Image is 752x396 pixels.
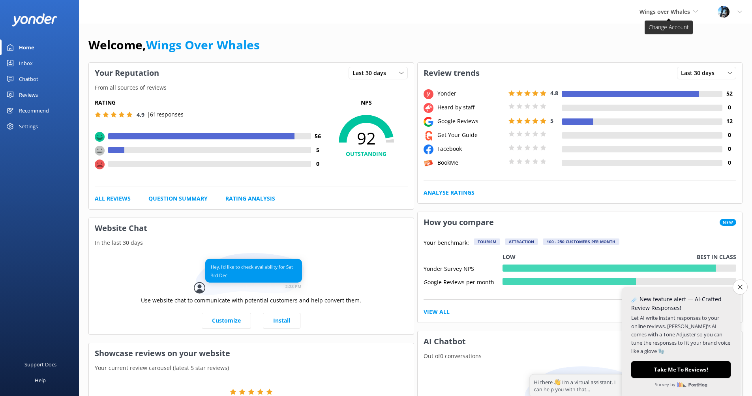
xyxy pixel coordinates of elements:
[202,313,251,328] a: Customize
[311,160,325,168] h4: 0
[722,145,736,153] h4: 0
[89,83,414,92] p: From all sources of reviews
[19,87,38,103] div: Reviews
[720,219,736,226] span: New
[722,158,736,167] h4: 0
[19,71,38,87] div: Chatbot
[311,132,325,141] h4: 56
[146,37,260,53] a: Wings Over Whales
[722,103,736,112] h4: 0
[697,253,736,261] p: Best in class
[353,69,391,77] span: Last 30 days
[19,55,33,71] div: Inbox
[12,13,57,26] img: yonder-white-logo.png
[722,117,736,126] h4: 12
[325,128,408,148] span: 92
[435,145,506,153] div: Facebook
[89,343,414,364] h3: Showcase reviews on your website
[424,265,503,272] div: Yonder Survey NPS
[24,357,56,372] div: Support Docs
[503,253,516,261] p: Low
[435,131,506,139] div: Get Your Guide
[89,364,414,372] p: Your current review carousel (latest 5 star reviews)
[424,308,450,316] a: View All
[474,238,500,245] div: Tourism
[19,103,49,118] div: Recommend
[718,6,729,18] img: 145-1635463833.jpg
[141,296,361,305] p: Use website chat to communicate with potential customers and help convert them.
[311,146,325,154] h4: 5
[147,110,184,119] p: | 61 responses
[418,212,500,233] h3: How you compare
[19,39,34,55] div: Home
[435,103,506,112] div: Heard by staff
[225,194,275,203] a: Rating Analysis
[148,194,208,203] a: Question Summary
[95,194,131,203] a: All Reviews
[435,117,506,126] div: Google Reviews
[424,278,503,285] div: Google Reviews per month
[95,98,325,107] h5: Rating
[424,188,474,197] a: Analyse Ratings
[137,111,144,118] span: 4.9
[89,218,414,238] h3: Website Chat
[263,313,300,328] a: Install
[194,253,308,296] img: conversation...
[722,89,736,98] h4: 52
[88,36,260,54] h1: Welcome,
[435,89,506,98] div: Yonder
[435,158,506,167] div: BookMe
[19,118,38,134] div: Settings
[424,238,469,248] p: Your benchmark:
[418,331,472,352] h3: AI Chatbot
[89,63,165,83] h3: Your Reputation
[550,117,553,124] span: 5
[418,352,743,360] p: Out of 0 conversations
[722,131,736,139] h4: 0
[325,150,408,158] h4: OUTSTANDING
[550,89,558,97] span: 4.8
[639,8,690,15] span: Wings over Whales
[505,238,538,245] div: Attraction
[681,69,719,77] span: Last 30 days
[543,238,619,245] div: 100 - 250 customers per month
[325,98,408,107] p: NPS
[35,372,46,388] div: Help
[418,63,486,83] h3: Review trends
[89,238,414,247] p: In the last 30 days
